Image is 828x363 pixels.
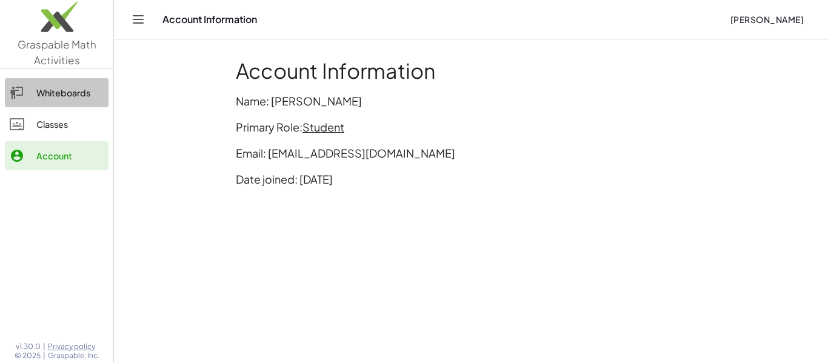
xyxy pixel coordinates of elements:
[43,342,45,351] span: |
[5,78,109,107] a: Whiteboards
[36,117,104,132] div: Classes
[730,14,804,25] span: [PERSON_NAME]
[15,351,41,361] span: © 2025
[36,148,104,163] div: Account
[302,120,344,134] span: Student
[236,171,706,187] p: Date joined: [DATE]
[129,10,148,29] button: Toggle navigation
[43,351,45,361] span: |
[48,351,99,361] span: Graspable, Inc.
[236,119,706,135] p: Primary Role:
[720,8,813,30] button: [PERSON_NAME]
[48,342,99,351] a: Privacy policy
[236,93,706,109] p: Name: [PERSON_NAME]
[36,85,104,100] div: Whiteboards
[5,141,109,170] a: Account
[18,38,96,67] span: Graspable Math Activities
[236,59,706,83] h1: Account Information
[16,342,41,351] span: v1.30.0
[236,145,706,161] p: Email: [EMAIL_ADDRESS][DOMAIN_NAME]
[5,110,109,139] a: Classes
